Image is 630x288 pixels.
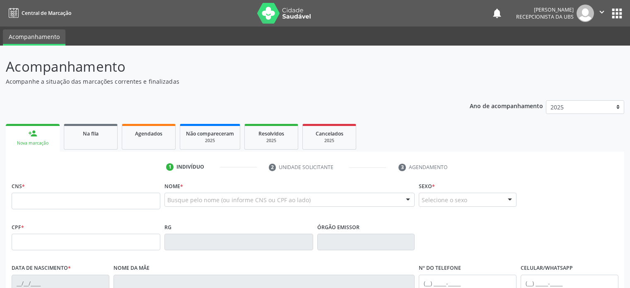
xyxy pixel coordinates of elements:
[83,130,99,137] span: Na fila
[186,130,234,137] span: Não compareceram
[317,221,360,234] label: Órgão emissor
[258,130,284,137] span: Resolvidos
[6,77,439,86] p: Acompanhe a situação das marcações correntes e finalizadas
[597,7,606,17] i: 
[516,6,574,13] div: [PERSON_NAME]
[316,130,343,137] span: Cancelados
[470,100,543,111] p: Ano de acompanhamento
[3,29,65,46] a: Acompanhamento
[176,163,204,171] div: Indivíduo
[491,7,503,19] button: notifications
[610,6,624,21] button: apps
[12,262,71,275] label: Data de nascimento
[12,221,24,234] label: CPF
[164,180,183,193] label: Nome
[164,221,171,234] label: RG
[309,138,350,144] div: 2025
[594,5,610,22] button: 
[22,10,71,17] span: Central de Marcação
[516,13,574,20] span: Recepcionista da UBS
[28,129,37,138] div: person_add
[6,56,439,77] p: Acompanhamento
[521,262,573,275] label: Celular/WhatsApp
[12,140,54,146] div: Nova marcação
[167,196,311,204] span: Busque pelo nome (ou informe CNS ou CPF ao lado)
[12,180,25,193] label: CNS
[251,138,292,144] div: 2025
[166,163,174,171] div: 1
[135,130,162,137] span: Agendados
[577,5,594,22] img: img
[422,196,467,204] span: Selecione o sexo
[419,180,435,193] label: Sexo
[6,6,71,20] a: Central de Marcação
[113,262,150,275] label: Nome da mãe
[419,262,461,275] label: Nº do Telefone
[186,138,234,144] div: 2025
